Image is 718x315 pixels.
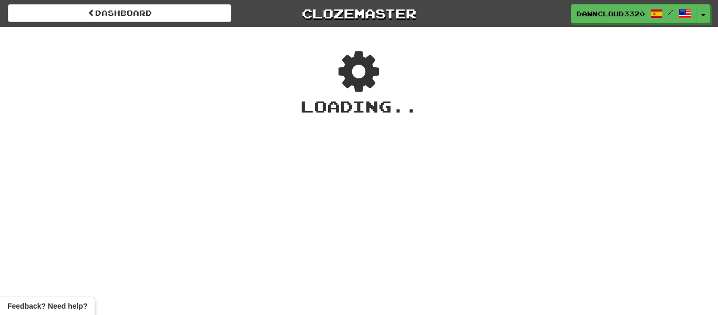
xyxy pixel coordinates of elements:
span: / [668,8,673,16]
a: DawnCloud3320 / [571,4,697,23]
a: Clozemaster [247,4,470,23]
span: DawnCloud3320 [577,9,645,18]
a: Dashboard [8,4,231,22]
span: Open feedback widget [7,301,87,311]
